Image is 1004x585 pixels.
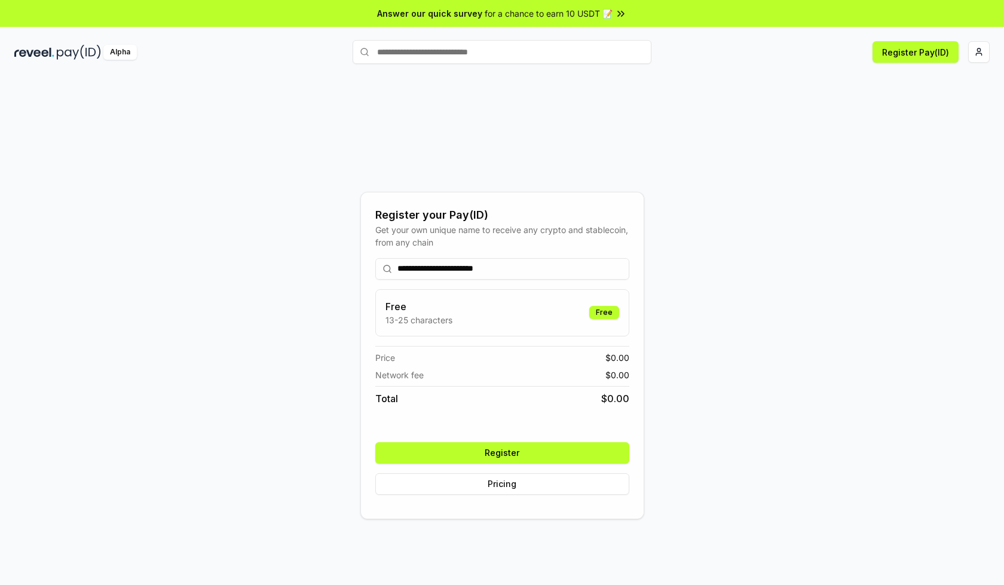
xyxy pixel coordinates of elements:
button: Register [375,442,629,464]
img: reveel_dark [14,45,54,60]
span: for a chance to earn 10 USDT 📝 [485,7,613,20]
span: $ 0.00 [605,351,629,364]
div: Get your own unique name to receive any crypto and stablecoin, from any chain [375,223,629,249]
span: $ 0.00 [605,369,629,381]
div: Free [589,306,619,319]
button: Register Pay(ID) [873,41,959,63]
h3: Free [385,299,452,314]
p: 13-25 characters [385,314,452,326]
img: pay_id [57,45,101,60]
span: Answer our quick survey [377,7,482,20]
span: Network fee [375,369,424,381]
span: $ 0.00 [601,391,629,406]
button: Pricing [375,473,629,495]
span: Total [375,391,398,406]
div: Alpha [103,45,137,60]
div: Register your Pay(ID) [375,207,629,223]
span: Price [375,351,395,364]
